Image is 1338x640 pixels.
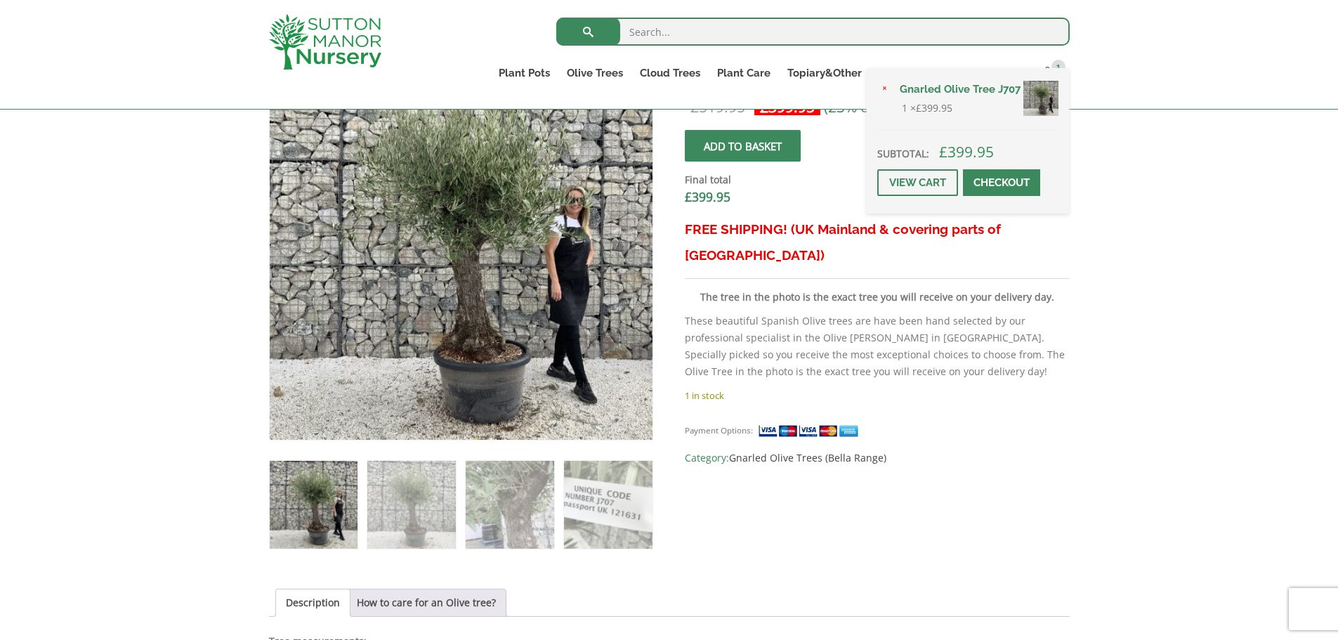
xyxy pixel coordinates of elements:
[877,147,929,160] strong: Subtotal:
[685,425,753,436] small: Payment Options:
[916,101,952,115] bdi: 399.95
[685,450,1069,466] span: Category:
[918,63,977,83] a: Delivery
[916,101,921,115] span: £
[466,461,553,549] img: Gnarled Olive Tree J707 - Image 3
[779,63,870,83] a: Topiary&Other
[902,100,952,117] span: 1 ×
[709,63,779,83] a: Plant Care
[631,63,709,83] a: Cloud Trees
[877,82,893,98] a: Remove Gnarled Olive Tree J707 from basket
[685,313,1069,380] p: These beautiful Spanish Olive trees are have been hand selected by our professional specialist in...
[564,461,652,549] img: Gnarled Olive Tree J707 - Image 4
[685,188,730,205] bdi: 399.95
[939,142,947,162] span: £
[1051,60,1065,74] span: 1
[270,461,358,549] img: Gnarled Olive Tree J707
[685,130,801,162] button: Add to basket
[963,169,1040,196] a: Checkout
[556,18,1070,46] input: Search...
[1023,81,1058,116] img: Gnarled Olive Tree J707
[877,169,958,196] a: View cart
[269,14,381,70] img: logo
[558,63,631,83] a: Olive Trees
[685,188,692,205] span: £
[685,171,1069,188] dt: Final total
[685,387,1069,404] p: 1 in stock
[758,424,863,438] img: payment supported
[367,461,455,549] img: Gnarled Olive Tree J707 - Image 2
[700,290,1054,303] strong: The tree in the photo is the exact tree you will receive on your delivery day.
[357,589,496,616] a: How to care for an Olive tree?
[1034,63,1070,83] a: 1
[490,63,558,83] a: Plant Pots
[891,79,1058,100] a: Gnarled Olive Tree J707
[286,589,340,616] a: Description
[939,142,994,162] bdi: 399.95
[977,63,1034,83] a: Contact
[870,63,918,83] a: About
[685,216,1069,268] h3: FREE SHIPPING! (UK Mainland & covering parts of [GEOGRAPHIC_DATA])
[729,451,886,464] a: Gnarled Olive Trees (Bella Range)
